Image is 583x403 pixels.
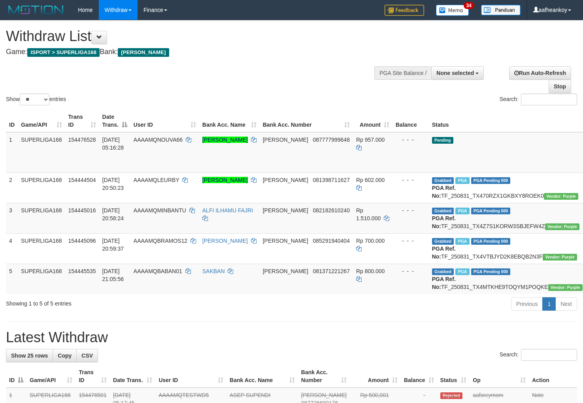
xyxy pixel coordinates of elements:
[521,349,577,361] input: Search:
[110,365,155,388] th: Date Trans.: activate to sort column ascending
[385,5,424,16] img: Feedback.jpg
[455,208,469,214] span: Marked by aafheankoy
[356,268,385,274] span: Rp 800.000
[26,365,75,388] th: Game/API: activate to sort column ascending
[11,352,48,359] span: Show 25 rows
[102,177,124,191] span: [DATE] 20:50:23
[99,110,130,132] th: Date Trans.: activate to sort column descending
[432,215,456,229] b: PGA Ref. No:
[313,137,350,143] span: Copy 087777999648 to clipboard
[18,264,65,294] td: SUPERLIGA168
[230,392,270,398] a: ASEP SUPENDI
[6,4,66,16] img: MOTION_logo.png
[432,246,456,260] b: PGA Ref. No:
[6,48,381,56] h4: Game: Bank:
[202,137,248,143] a: [PERSON_NAME]
[202,238,248,244] a: [PERSON_NAME]
[263,137,308,143] span: [PERSON_NAME]
[455,238,469,245] span: Marked by aafheankoy
[548,284,583,291] span: Vendor URL: https://trx4.1velocity.biz
[543,254,577,261] span: Vendor URL: https://trx4.1velocity.biz
[263,238,308,244] span: [PERSON_NAME]
[102,137,124,151] span: [DATE] 05:16:28
[356,207,381,221] span: Rp 1.510.000
[455,268,469,275] span: Marked by aafheankoy
[6,110,18,132] th: ID
[432,177,454,184] span: Grabbed
[68,137,96,143] span: 154476528
[396,206,426,214] div: - - -
[432,137,453,144] span: Pending
[102,207,124,221] span: [DATE] 20:58:24
[313,268,350,274] span: Copy 081371221267 to clipboard
[432,276,456,290] b: PGA Ref. No:
[313,207,350,214] span: Copy 082182610240 to clipboard
[68,177,96,183] span: 154444504
[18,172,65,203] td: SUPERLIGA168
[65,110,99,132] th: Trans ID: activate to sort column ascending
[6,28,381,44] h1: Withdraw List
[155,365,226,388] th: User ID: activate to sort column ascending
[436,70,474,76] span: None selected
[356,137,385,143] span: Rp 957.000
[102,238,124,252] span: [DATE] 20:59:37
[18,132,65,173] td: SUPERLIGA168
[313,177,350,183] span: Copy 081398711627 to clipboard
[27,48,100,57] span: ISPORT > SUPERLIGA168
[226,365,298,388] th: Bank Acc. Name: activate to sort column ascending
[6,172,18,203] td: 2
[396,237,426,245] div: - - -
[6,365,26,388] th: ID: activate to sort column descending
[134,238,187,244] span: AAAAMQBRAMOS12
[436,5,469,16] img: Button%20Memo.svg
[118,48,169,57] span: [PERSON_NAME]
[263,207,308,214] span: [PERSON_NAME]
[532,392,544,398] a: Note
[130,110,199,132] th: User ID: activate to sort column ascending
[6,94,66,105] label: Show entries
[18,110,65,132] th: Game/API: activate to sort column ascending
[75,365,110,388] th: Trans ID: activate to sort column ascending
[500,94,577,105] label: Search:
[431,66,484,80] button: None selected
[298,365,350,388] th: Bank Acc. Number: activate to sort column ascending
[511,297,543,311] a: Previous
[464,2,474,9] span: 34
[6,264,18,294] td: 5
[437,365,470,388] th: Status: activate to sort column ascending
[396,136,426,144] div: - - -
[199,110,260,132] th: Bank Acc. Name: activate to sort column ascending
[396,176,426,184] div: - - -
[356,238,385,244] span: Rp 700.000
[18,203,65,233] td: SUPERLIGA168
[471,208,511,214] span: PGA Pending
[509,66,571,80] a: Run Auto-Refresh
[301,392,347,398] span: [PERSON_NAME]
[432,268,454,275] span: Grabbed
[68,207,96,214] span: 154445016
[549,80,571,93] a: Stop
[392,110,429,132] th: Balance
[20,94,49,105] select: Showentries
[76,349,98,362] a: CSV
[263,177,308,183] span: [PERSON_NAME]
[263,268,308,274] span: [PERSON_NAME]
[6,349,53,362] a: Show 25 rows
[500,349,577,361] label: Search:
[6,296,237,307] div: Showing 1 to 5 of 5 entries
[542,297,556,311] a: 1
[432,238,454,245] span: Grabbed
[432,208,454,214] span: Grabbed
[313,238,350,244] span: Copy 085291940404 to clipboard
[134,177,179,183] span: AAAAMQLEURBY
[401,365,437,388] th: Balance: activate to sort column ascending
[6,203,18,233] td: 3
[350,365,401,388] th: Amount: activate to sort column ascending
[440,392,462,399] span: Rejected
[481,5,521,15] img: panduan.png
[202,177,248,183] a: [PERSON_NAME]
[471,268,511,275] span: PGA Pending
[353,110,392,132] th: Amount: activate to sort column ascending
[455,177,469,184] span: Marked by aafounsreynich
[68,268,96,274] span: 154445535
